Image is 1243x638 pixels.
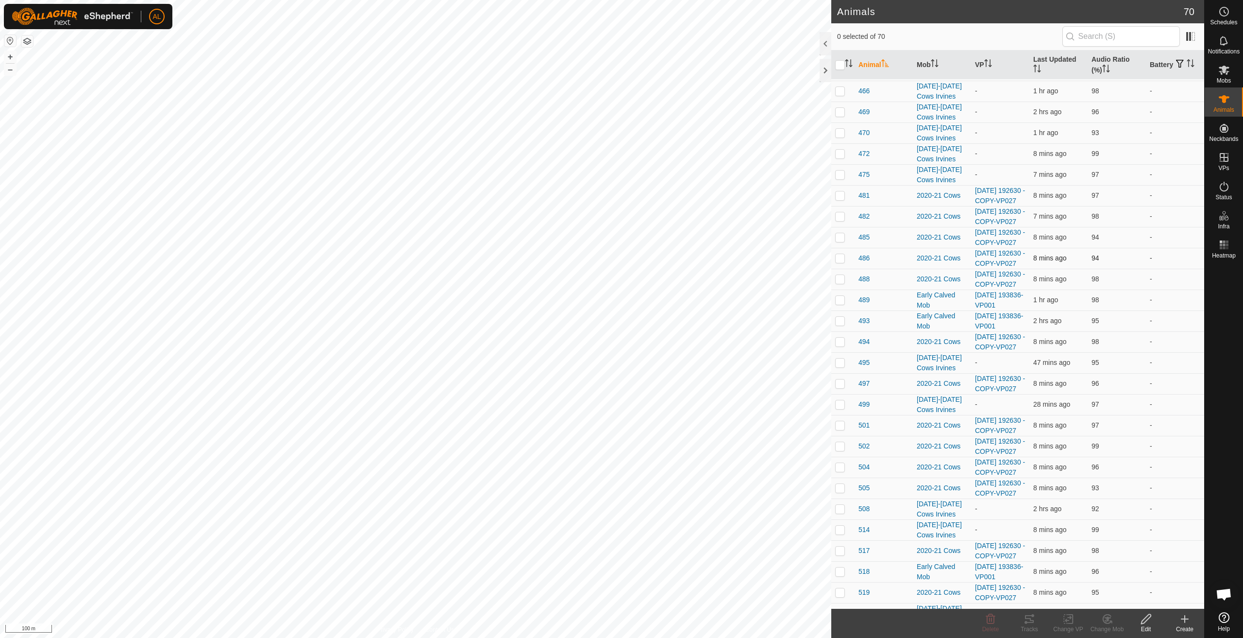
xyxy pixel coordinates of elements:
td: - [1146,310,1204,331]
a: [DATE] 192630 - COPY-VP027 [975,249,1025,267]
div: 2020-21 Cows [917,587,967,598]
td: - [1146,478,1204,499]
span: 466 [858,86,870,96]
a: [DATE] 192630 - COPY-VP027 [975,584,1025,602]
app-display-virtual-paddock-transition: - [975,505,977,513]
td: - [1146,331,1204,352]
div: 2020-21 Cows [917,441,967,451]
span: Neckbands [1209,136,1238,142]
a: [DATE] 193836-VP001 [975,291,1023,309]
span: 475 [858,170,870,180]
span: 4 Sept 2025, 8:24 pm [1033,442,1066,450]
div: 2020-21 Cows [917,190,967,201]
span: 486 [858,253,870,263]
td: - [1146,122,1204,143]
div: [DATE]-[DATE] Cows Irvines [917,353,967,373]
span: 519 [858,587,870,598]
span: 4 Sept 2025, 7:04 pm [1033,129,1058,137]
div: Early Calved Mob [917,311,967,331]
span: 520 [858,608,870,619]
button: Map Layers [21,35,33,47]
span: 96 [1092,108,1099,116]
div: [DATE]-[DATE] Cows Irvines [917,395,967,415]
span: Schedules [1210,19,1237,25]
h2: Animals [837,6,1184,17]
span: 98 [1092,338,1099,345]
span: 70 [1184,4,1194,19]
td: - [1146,102,1204,122]
span: 98 [1092,212,1099,220]
div: Edit [1126,625,1165,634]
span: 98 [1092,296,1099,304]
span: 94 [1092,233,1099,241]
th: VP [971,51,1029,80]
a: [DATE] 192630 - COPY-VP027 [975,458,1025,476]
span: 4 Sept 2025, 8:24 pm [1033,588,1066,596]
a: [DATE] 192630 - COPY-VP027 [975,437,1025,455]
span: 517 [858,546,870,556]
p-sorticon: Activate to sort [984,61,992,69]
td: - [1146,81,1204,102]
app-display-virtual-paddock-transition: - [975,526,977,534]
span: 95 [1092,359,1099,366]
span: Delete [982,626,999,633]
span: 98 [1092,87,1099,95]
span: 97 [1092,421,1099,429]
span: 508 [858,504,870,514]
div: 2020-21 Cows [917,462,967,472]
td: - [1146,415,1204,436]
span: Notifications [1208,49,1240,54]
p-sorticon: Activate to sort [1187,61,1194,69]
input: Search (S) [1062,26,1180,47]
span: VPs [1218,165,1229,171]
td: - [1146,561,1204,582]
span: 4 Sept 2025, 8:24 pm [1033,526,1066,534]
a: Contact Us [425,625,454,634]
span: 0 selected of 70 [837,32,1062,42]
div: [DATE]-[DATE] Cows Irvines [917,102,967,122]
button: – [4,64,16,75]
app-display-virtual-paddock-transition: - [975,359,977,366]
td: - [1146,603,1204,624]
div: [DATE]-[DATE] Cows Irvines [917,499,967,519]
span: 4 Sept 2025, 8:04 pm [1033,400,1070,408]
span: 4 Sept 2025, 8:24 pm [1033,275,1066,283]
div: Early Calved Mob [917,562,967,582]
span: 518 [858,567,870,577]
span: 98 [1092,275,1099,283]
span: 96 [1092,568,1099,575]
span: 4 Sept 2025, 8:24 pm [1033,150,1066,157]
app-display-virtual-paddock-transition: - [975,400,977,408]
a: [DATE] 192630 - COPY-VP027 [975,187,1025,205]
div: Tracks [1010,625,1049,634]
span: 4 Sept 2025, 8:24 pm [1033,191,1066,199]
span: 485 [858,232,870,242]
span: 4 Sept 2025, 8:24 pm [1033,484,1066,492]
a: [DATE] 192630 - COPY-VP027 [975,228,1025,246]
span: 493 [858,316,870,326]
a: [DATE] 192630 - COPY-VP027 [975,333,1025,351]
td: - [1146,143,1204,164]
td: - [1146,373,1204,394]
p-sorticon: Activate to sort [1033,66,1041,74]
span: 514 [858,525,870,535]
span: 94 [1092,254,1099,262]
div: Create [1165,625,1204,634]
span: 488 [858,274,870,284]
span: 4 Sept 2025, 8:24 pm [1033,254,1066,262]
td: - [1146,519,1204,540]
div: [DATE]-[DATE] Cows Irvines [917,123,967,143]
div: 2020-21 Cows [917,379,967,389]
span: 472 [858,149,870,159]
td: - [1146,164,1204,185]
a: [DATE] 193836-VP001 [975,312,1023,330]
span: 499 [858,399,870,410]
button: + [4,51,16,63]
span: 505 [858,483,870,493]
span: 4 Sept 2025, 8:24 pm [1033,338,1066,345]
div: 2020-21 Cows [917,232,967,242]
a: Open chat [1209,580,1239,609]
button: Reset Map [4,35,16,47]
div: [DATE]-[DATE] Cows Irvines [917,144,967,164]
td: - [1146,582,1204,603]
